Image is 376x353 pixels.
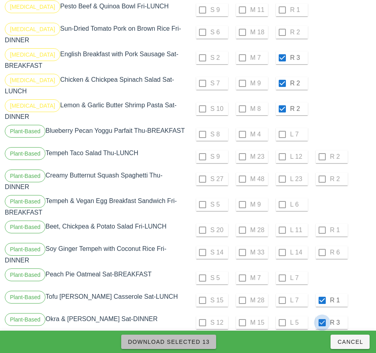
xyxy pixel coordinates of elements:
span: [MEDICAL_DATA] [10,1,55,13]
span: [MEDICAL_DATA] [10,74,55,86]
span: Plant-Based [10,269,40,281]
div: Tempeh Taco Salad Thu-LUNCH [3,146,188,168]
span: [MEDICAL_DATA] [10,49,55,61]
button: Download Selected 13 [121,335,216,349]
span: Download Selected 13 [128,339,210,345]
div: Chicken & Chickpea Spinach Salad Sat-LUNCH [3,72,188,98]
span: Plant-Based [10,148,40,160]
div: Soy Ginger Tempeh with Coconut Rice Fri-DINNER [3,241,188,267]
div: Tofu [PERSON_NAME] Casserole Sat-LUNCH [3,289,188,312]
label: R 3 [290,54,306,62]
label: R 3 [330,319,346,327]
button: Cancel [331,335,370,349]
span: [MEDICAL_DATA] [10,23,55,35]
span: Plant-Based [10,291,40,303]
span: Plant-Based [10,170,40,182]
label: R 1 [330,296,346,304]
div: Lemon & Garlic Butter Shrimp Pasta Sat-DINNER [3,98,188,123]
div: Beet, Chickpea & Potato Salad Fri-LUNCH [3,219,188,241]
label: R 2 [290,105,306,113]
div: Sun-Dried Tomato Pork on Brown Rice Fri-DINNER [3,21,188,47]
div: Tempeh & Vegan Egg Breakfast Sandwich Fri-BREAKFAST [3,193,188,219]
span: Plant-Based [10,125,40,137]
div: Creamy Butternut Squash Spaghetti Thu-DINNER [3,168,188,193]
span: [MEDICAL_DATA] [10,100,55,112]
div: Peach Pie Oatmeal Sat-BREAKFAST [3,267,188,289]
div: English Breakfast with Pork Sausage Sat-BREAKFAST [3,47,188,72]
span: Plant-Based [10,314,40,325]
span: Cancel [337,339,363,345]
div: Okra & [PERSON_NAME] Sat-DINNER [3,312,188,334]
label: R 2 [290,79,306,87]
div: Blueberry Pecan Yoggu Parfait Thu-BREAKFAST [3,123,188,146]
span: Plant-Based [10,243,40,255]
span: Plant-Based [10,195,40,207]
span: Plant-Based [10,221,40,233]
